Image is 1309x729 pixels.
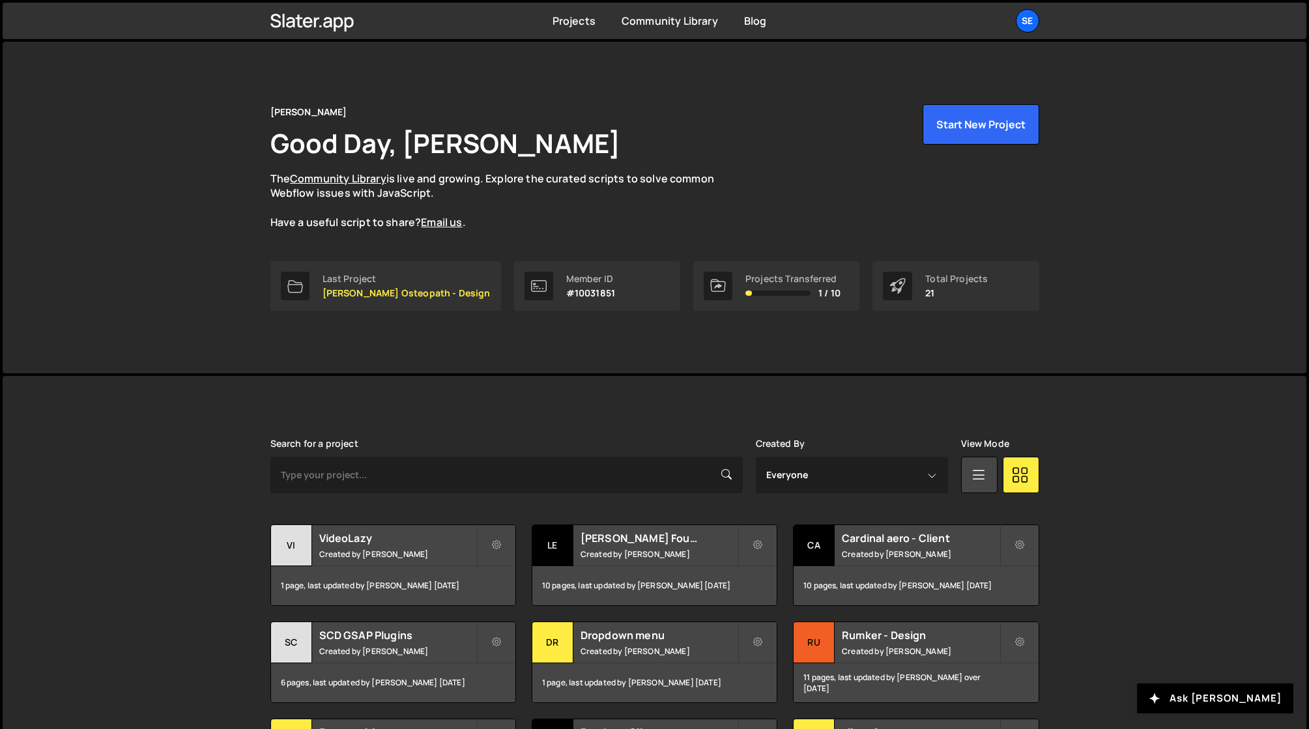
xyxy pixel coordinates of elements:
h2: [PERSON_NAME] Foundation - Client [581,531,738,545]
a: Ca Cardinal aero - Client Created by [PERSON_NAME] 10 pages, last updated by [PERSON_NAME] [DATE] [793,524,1039,606]
button: Ask [PERSON_NAME] [1137,683,1293,713]
a: Vi VideoLazy Created by [PERSON_NAME] 1 page, last updated by [PERSON_NAME] [DATE] [270,524,516,606]
a: Community Library [622,14,718,28]
small: Created by [PERSON_NAME] [581,549,738,560]
div: [PERSON_NAME] [270,104,347,120]
div: Last Project [323,274,491,284]
div: Projects Transferred [745,274,841,284]
h2: Dropdown menu [581,628,738,642]
small: Created by [PERSON_NAME] [319,646,476,657]
h2: SCD GSAP Plugins [319,628,476,642]
a: Last Project [PERSON_NAME] Osteopath - Design [270,261,501,311]
small: Created by [PERSON_NAME] [842,549,999,560]
small: Created by [PERSON_NAME] [319,549,476,560]
div: Vi [271,525,312,566]
div: SC [271,622,312,663]
div: Ca [794,525,835,566]
a: Community Library [290,171,386,186]
p: #10031851 [566,288,615,298]
h2: VideoLazy [319,531,476,545]
div: 6 pages, last updated by [PERSON_NAME] [DATE] [271,663,515,702]
input: Type your project... [270,457,743,493]
span: 1 / 10 [818,288,841,298]
a: SC SCD GSAP Plugins Created by [PERSON_NAME] 6 pages, last updated by [PERSON_NAME] [DATE] [270,622,516,703]
h2: Cardinal aero - Client [842,531,999,545]
a: Projects [553,14,596,28]
small: Created by [PERSON_NAME] [842,646,999,657]
label: Search for a project [270,438,358,449]
div: 11 pages, last updated by [PERSON_NAME] over [DATE] [794,663,1038,702]
div: Member ID [566,274,615,284]
label: View Mode [961,438,1009,449]
div: 10 pages, last updated by [PERSON_NAME] [DATE] [532,566,777,605]
div: Le [532,525,573,566]
a: Ru Rumker - Design Created by [PERSON_NAME] 11 pages, last updated by [PERSON_NAME] over [DATE] [793,622,1039,703]
small: Created by [PERSON_NAME] [581,646,738,657]
p: [PERSON_NAME] Osteopath - Design [323,288,491,298]
p: 21 [925,288,988,298]
a: Email us [421,215,462,229]
a: Blog [744,14,767,28]
a: Dr Dropdown menu Created by [PERSON_NAME] 1 page, last updated by [PERSON_NAME] [DATE] [532,622,777,703]
h2: Rumker - Design [842,628,999,642]
div: 1 page, last updated by [PERSON_NAME] [DATE] [271,566,515,605]
label: Created By [756,438,805,449]
div: 10 pages, last updated by [PERSON_NAME] [DATE] [794,566,1038,605]
div: 1 page, last updated by [PERSON_NAME] [DATE] [532,663,777,702]
button: Start New Project [923,104,1039,145]
a: Le [PERSON_NAME] Foundation - Client Created by [PERSON_NAME] 10 pages, last updated by [PERSON_N... [532,524,777,606]
div: Total Projects [925,274,988,284]
p: The is live and growing. Explore the curated scripts to solve common Webflow issues with JavaScri... [270,171,740,230]
h1: Good Day, [PERSON_NAME] [270,125,621,161]
div: Dr [532,622,573,663]
a: Se [1016,9,1039,33]
div: Ru [794,622,835,663]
